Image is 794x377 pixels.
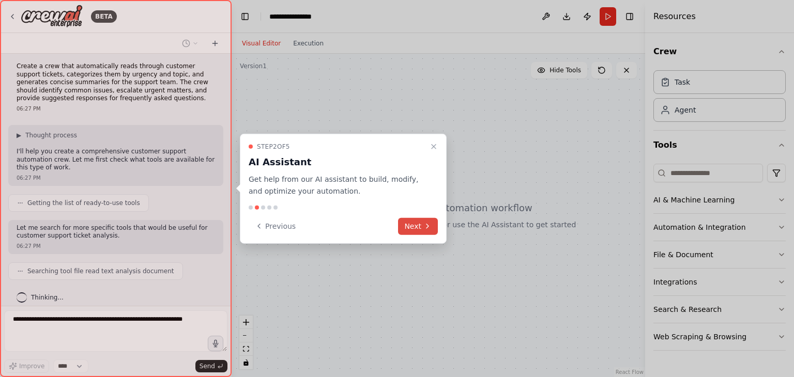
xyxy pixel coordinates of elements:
button: Next [398,217,438,234]
h3: AI Assistant [249,155,425,169]
button: Close walkthrough [427,140,440,153]
p: Get help from our AI assistant to build, modify, and optimize your automation. [249,174,425,197]
span: Step 2 of 5 [257,143,290,151]
button: Previous [249,217,302,234]
button: Hide left sidebar [238,9,252,24]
